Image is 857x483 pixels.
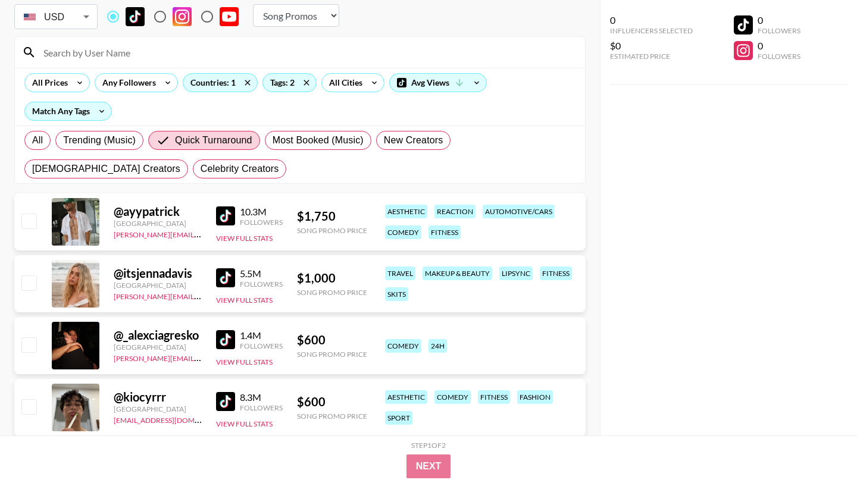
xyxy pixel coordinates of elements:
[758,52,800,61] div: Followers
[240,391,283,403] div: 8.3M
[385,266,415,280] div: travel
[114,404,202,413] div: [GEOGRAPHIC_DATA]
[385,225,421,239] div: comedy
[384,133,443,148] span: New Creators
[240,218,283,227] div: Followers
[385,287,408,301] div: skits
[385,390,427,404] div: aesthetic
[758,40,800,52] div: 0
[32,133,43,148] span: All
[423,266,492,280] div: makeup & beauty
[263,74,316,92] div: Tags: 2
[240,268,283,280] div: 5.5M
[216,357,273,366] button: View Full Stats
[758,14,800,26] div: 0
[610,14,693,26] div: 0
[297,288,367,297] div: Song Promo Price
[216,419,273,428] button: View Full Stats
[114,204,202,219] div: @ ayypatrick
[240,280,283,288] div: Followers
[216,206,235,225] img: TikTok
[297,333,367,347] div: $ 600
[32,162,180,176] span: [DEMOGRAPHIC_DATA] Creators
[434,390,471,404] div: comedy
[183,74,257,92] div: Countries: 1
[322,74,365,92] div: All Cities
[240,341,283,350] div: Followers
[114,228,290,239] a: [PERSON_NAME][EMAIL_ADDRESS][DOMAIN_NAME]
[411,441,446,450] div: Step 1 of 2
[297,350,367,359] div: Song Promo Price
[434,205,476,218] div: reaction
[297,226,367,235] div: Song Promo Price
[114,390,202,404] div: @ kiocyrrr
[216,268,235,287] img: TikTok
[25,102,111,120] div: Match Any Tags
[297,271,367,286] div: $ 1,000
[273,133,364,148] span: Most Booked (Music)
[297,394,367,409] div: $ 600
[797,424,843,469] iframe: Drift Widget Chat Controller
[385,411,412,425] div: sport
[201,162,279,176] span: Celebrity Creators
[173,7,192,26] img: Instagram
[610,26,693,35] div: Influencers Selected
[216,296,273,305] button: View Full Stats
[114,281,202,290] div: [GEOGRAPHIC_DATA]
[114,290,290,301] a: [PERSON_NAME][EMAIL_ADDRESS][DOMAIN_NAME]
[114,343,202,352] div: [GEOGRAPHIC_DATA]
[390,74,486,92] div: Avg Views
[297,412,367,421] div: Song Promo Price
[216,330,235,349] img: TikTok
[297,209,367,224] div: $ 1,750
[95,74,158,92] div: Any Followers
[385,205,427,218] div: aesthetic
[240,330,283,341] div: 1.4M
[114,328,202,343] div: @ _alexciagresko
[36,43,578,62] input: Search by User Name
[240,403,283,412] div: Followers
[216,392,235,411] img: TikTok
[517,390,553,404] div: fashion
[406,454,451,478] button: Next
[216,234,273,243] button: View Full Stats
[126,7,145,26] img: TikTok
[428,339,447,353] div: 24h
[17,7,95,27] div: USD
[428,225,461,239] div: fitness
[114,413,233,425] a: [EMAIL_ADDRESS][DOMAIN_NAME]
[114,352,290,363] a: [PERSON_NAME][EMAIL_ADDRESS][DOMAIN_NAME]
[25,74,70,92] div: All Prices
[758,26,800,35] div: Followers
[63,133,136,148] span: Trending (Music)
[540,266,572,280] div: fitness
[114,266,202,281] div: @ itsjennadavis
[240,206,283,218] div: 10.3M
[175,133,252,148] span: Quick Turnaround
[478,390,510,404] div: fitness
[499,266,533,280] div: lipsync
[114,219,202,228] div: [GEOGRAPHIC_DATA]
[220,7,239,26] img: YouTube
[610,40,693,52] div: $0
[610,52,693,61] div: Estimated Price
[483,205,555,218] div: automotive/cars
[385,339,421,353] div: comedy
